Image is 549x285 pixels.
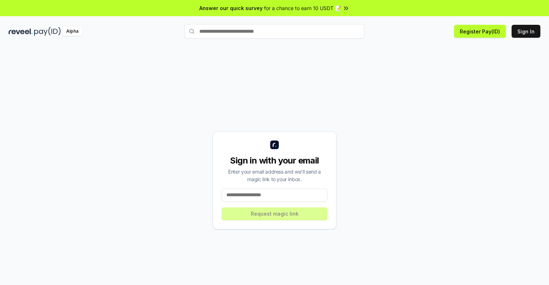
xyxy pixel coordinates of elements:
div: Sign in with your email [222,155,327,166]
img: reveel_dark [9,27,33,36]
img: pay_id [34,27,61,36]
div: Alpha [62,27,82,36]
button: Register Pay(ID) [454,25,506,38]
img: logo_small [270,141,279,149]
button: Sign In [512,25,540,38]
div: Enter your email address and we’ll send a magic link to your inbox. [222,168,327,183]
span: for a chance to earn 10 USDT 📝 [264,4,341,12]
span: Answer our quick survey [199,4,263,12]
